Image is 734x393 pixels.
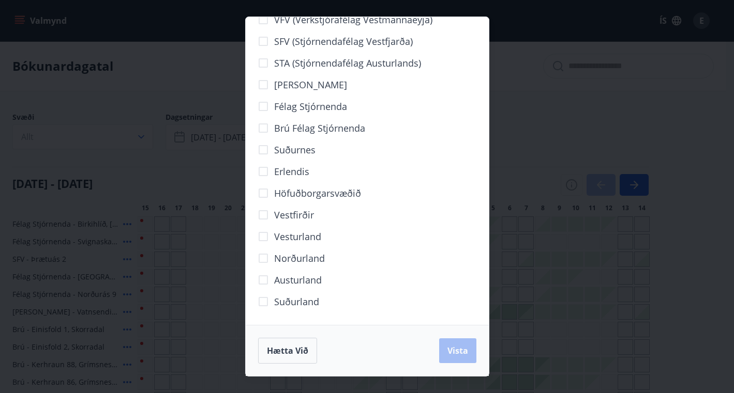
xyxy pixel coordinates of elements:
[274,273,322,287] span: Austurland
[274,230,321,243] span: Vesturland
[274,13,432,26] span: VFV (Verkstjórafélag Vestmannaeyja)
[274,295,319,308] span: Suðurland
[274,208,314,222] span: Vestfirðir
[274,78,347,91] span: [PERSON_NAME]
[274,100,347,113] span: Félag stjórnenda
[274,35,413,48] span: SFV (Stjórnendafélag Vestfjarða)
[274,251,325,265] span: Norðurland
[267,345,308,356] span: Hætta við
[274,186,361,200] span: Höfuðborgarsvæðið
[274,56,421,70] span: STA (Stjórnendafélag Austurlands)
[274,165,309,178] span: Erlendis
[258,338,317,364] button: Hætta við
[274,121,365,135] span: Brú félag stjórnenda
[274,143,316,156] span: Suðurnes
